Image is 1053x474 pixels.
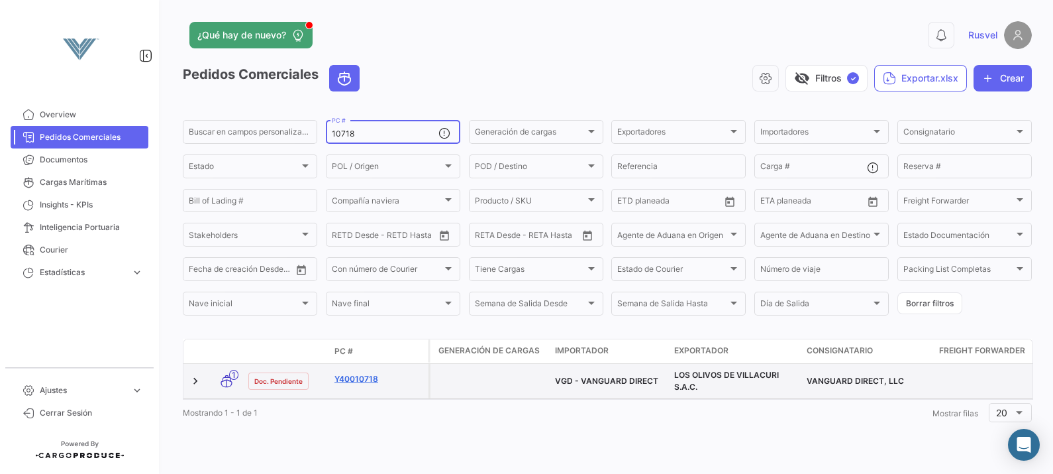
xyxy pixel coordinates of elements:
input: Hasta [793,198,842,207]
button: Open calendar [720,192,740,211]
a: Overview [11,103,148,126]
a: Documentos [11,148,148,171]
datatable-header-cell: Importador [550,339,669,363]
input: Desde [475,232,499,241]
span: Importador [555,345,609,357]
span: Nave inicial [189,301,299,310]
a: Cargas Marítimas [11,171,148,194]
span: 20 [996,407,1007,418]
span: Overview [40,109,143,121]
span: Generación de cargas [438,345,540,357]
span: Estadísticas [40,267,126,278]
a: Insights - KPIs [11,194,148,216]
datatable-header-cell: PC # [329,340,428,363]
span: Exportador [674,345,728,357]
span: ✓ [847,72,859,84]
button: Open calendar [577,225,597,245]
span: Estado de Courier [617,267,728,276]
button: Ocean [330,66,359,91]
span: Día de Salida [760,301,871,310]
span: Semana de Salida Desde [475,301,585,310]
span: Importadores [760,129,871,139]
span: PC # [334,345,353,357]
input: Hasta [222,267,270,276]
span: Mostrando 1 - 1 de 1 [183,408,258,418]
span: Courier [40,244,143,256]
span: Doc. Pendiente [254,376,303,386]
span: Con número de Courier [332,267,442,276]
span: Producto / SKU [475,198,585,207]
span: Ajustes [40,385,126,396]
span: Estado Documentación [903,232,1014,241]
input: Desde [760,198,784,207]
input: Desde [189,267,213,276]
span: Nave final [332,301,442,310]
datatable-header-cell: Estado Doc. [243,346,329,357]
span: Agente de Aduana en Destino [760,232,871,241]
datatable-header-cell: Modo de Transporte [210,346,243,357]
input: Hasta [365,232,413,241]
span: Packing List Completas [903,267,1014,276]
input: Hasta [508,232,556,241]
span: Rusvel [968,29,997,42]
input: Desde [617,198,641,207]
img: vanguard-logo.png [46,16,113,82]
img: placeholder-user.png [1004,21,1032,49]
span: Cargas Marítimas [40,176,143,188]
span: Freight Forwarder [903,198,1014,207]
a: Expand/Collapse Row [189,375,202,388]
span: Documentos [40,154,143,166]
span: Exportadores [617,129,728,139]
button: Open calendar [434,225,454,245]
span: expand_more [131,267,143,278]
div: Abrir Intercom Messenger [1008,429,1040,461]
span: Consignatario [903,129,1014,139]
span: Mostrar filas [932,408,978,418]
datatable-header-cell: Generación de cargas [430,339,550,363]
span: POD / Destino [475,164,585,173]
a: Y40010718 [334,373,423,385]
span: Agente de Aduana en Origen [617,232,728,241]
a: Inteligencia Portuaria [11,216,148,239]
span: Estado [189,164,299,173]
button: visibility_offFiltros✓ [785,65,868,91]
span: POL / Origen [332,164,442,173]
button: Open calendar [291,260,311,280]
button: ¿Qué hay de nuevo? [189,22,313,48]
datatable-header-cell: Consignatario [801,339,934,363]
span: Pedidos Comerciales [40,131,143,143]
span: Inteligencia Portuaria [40,221,143,233]
span: Generación de cargas [475,129,585,139]
span: Freight Forwarder [939,345,1025,357]
span: Consignatario [807,345,873,357]
h3: Pedidos Comerciales [183,65,364,91]
span: VANGUARD DIRECT, LLC [807,376,904,386]
button: Open calendar [863,192,883,211]
button: Exportar.xlsx [874,65,967,91]
datatable-header-cell: Exportador [669,339,801,363]
button: Borrar filtros [897,292,962,314]
button: Crear [974,65,1032,91]
a: Pedidos Comerciales [11,126,148,148]
span: LOS OLIVOS DE VILLACURI S.A.C. [674,370,779,392]
span: Insights - KPIs [40,199,143,211]
span: VGD - VANGUARD DIRECT [555,376,658,386]
span: Stakeholders [189,232,299,241]
span: expand_more [131,385,143,396]
span: Semana de Salida Hasta [617,301,728,310]
span: 1 [229,370,238,380]
input: Desde [332,232,356,241]
input: Hasta [650,198,699,207]
span: Tiene Cargas [475,267,585,276]
span: visibility_off [794,70,810,86]
span: Compañía naviera [332,198,442,207]
span: Cerrar Sesión [40,407,143,419]
a: Courier [11,239,148,261]
span: ¿Qué hay de nuevo? [197,29,286,42]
